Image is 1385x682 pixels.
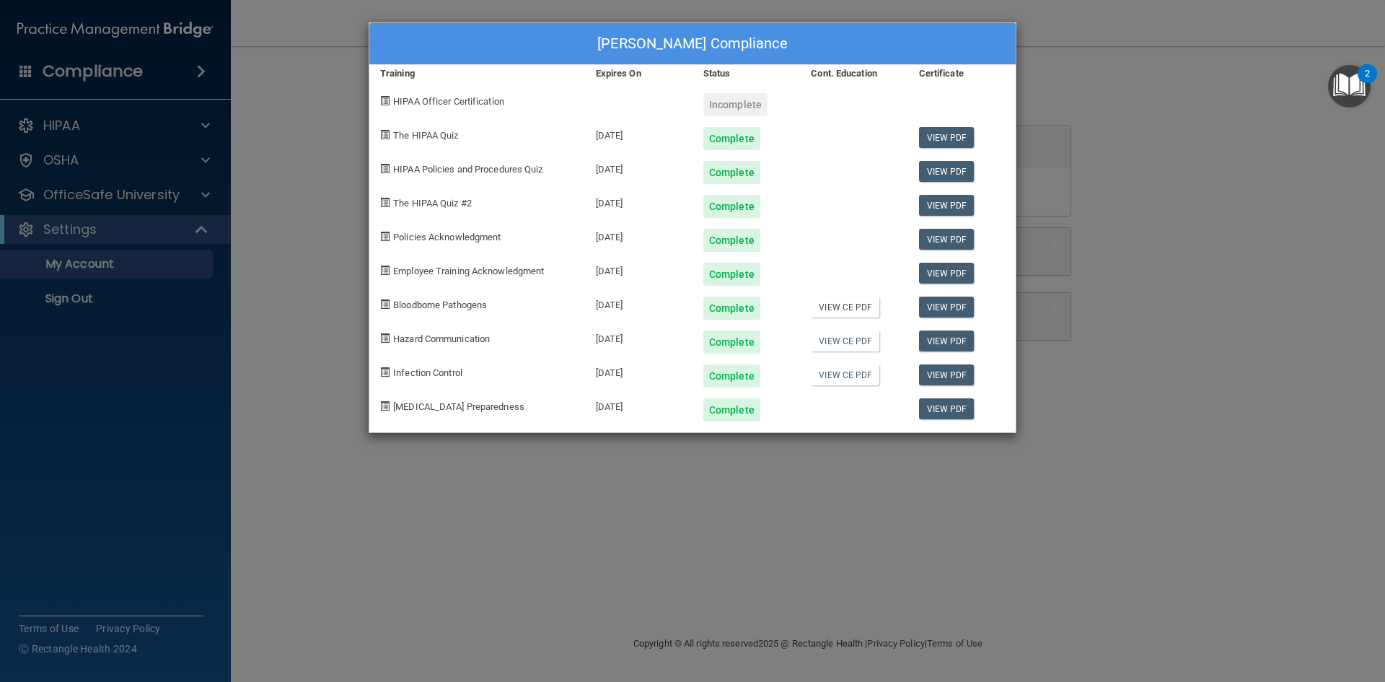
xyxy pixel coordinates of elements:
[1365,74,1370,92] div: 2
[369,23,1016,65] div: [PERSON_NAME] Compliance
[585,286,692,320] div: [DATE]
[908,65,1016,82] div: Certificate
[703,229,760,252] div: Complete
[393,164,542,175] span: HIPAA Policies and Procedures Quiz
[811,297,879,318] a: View CE PDF
[585,150,692,184] div: [DATE]
[1328,65,1371,108] button: Open Resource Center, 2 new notifications
[919,229,975,250] a: View PDF
[393,333,490,344] span: Hazard Communication
[919,331,975,351] a: View PDF
[393,300,487,310] span: Bloodborne Pathogens
[703,127,760,150] div: Complete
[703,93,768,116] div: Incomplete
[393,232,501,242] span: Policies Acknowledgment
[585,388,692,421] div: [DATE]
[919,195,975,216] a: View PDF
[800,65,907,82] div: Cont. Education
[369,65,585,82] div: Training
[703,331,760,354] div: Complete
[393,401,524,412] span: [MEDICAL_DATA] Preparedness
[919,161,975,182] a: View PDF
[393,198,472,209] span: The HIPAA Quiz #2
[919,297,975,318] a: View PDF
[919,398,975,419] a: View PDF
[919,127,975,148] a: View PDF
[585,116,692,150] div: [DATE]
[703,195,760,218] div: Complete
[692,65,800,82] div: Status
[393,96,504,107] span: HIPAA Officer Certification
[585,65,692,82] div: Expires On
[811,331,879,351] a: View CE PDF
[393,367,462,378] span: Infection Control
[585,354,692,388] div: [DATE]
[703,297,760,320] div: Complete
[585,218,692,252] div: [DATE]
[585,252,692,286] div: [DATE]
[919,364,975,385] a: View PDF
[393,130,458,141] span: The HIPAA Quiz
[703,364,760,388] div: Complete
[703,263,760,286] div: Complete
[393,266,544,276] span: Employee Training Acknowledgment
[811,364,879,385] a: View CE PDF
[703,161,760,184] div: Complete
[585,320,692,354] div: [DATE]
[703,398,760,421] div: Complete
[919,263,975,284] a: View PDF
[585,184,692,218] div: [DATE]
